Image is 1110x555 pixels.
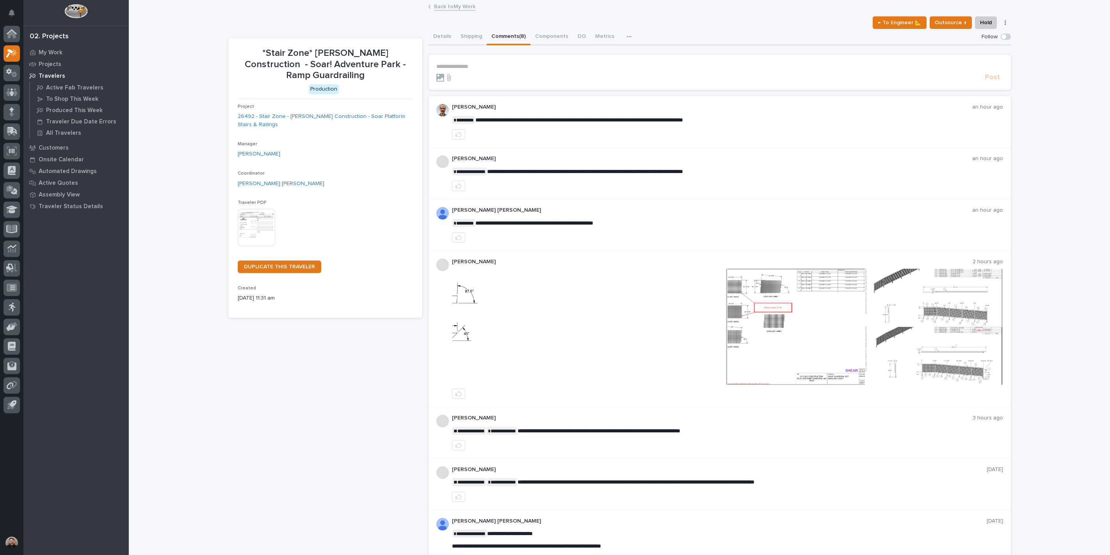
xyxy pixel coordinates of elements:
[238,171,265,176] span: Coordinator
[982,34,998,40] p: Follow
[238,181,324,186] font: [PERSON_NAME] [PERSON_NAME]
[39,156,84,163] p: Onsite Calendar
[238,286,256,291] span: Created
[23,70,129,82] a: Travelers
[452,467,496,472] font: [PERSON_NAME]
[935,18,967,27] span: Outsource ↑
[434,2,475,11] a: Back toMy Work
[980,18,992,27] span: Hold
[972,207,1003,213] font: an hour ago
[39,49,62,56] p: My Work
[4,5,20,21] button: Notifications
[973,415,1003,421] p: 3 hours ago
[238,294,413,302] p: [DATE] 11:31 am
[591,29,619,45] button: Metrics
[456,29,487,45] button: Shipping
[46,84,103,91] p: Active Fab Travelers
[4,535,20,551] button: users-avatar
[238,150,280,158] a: [PERSON_NAME]
[238,180,324,188] a: [PERSON_NAME] [PERSON_NAME]
[39,145,69,152] p: Customers
[530,29,573,45] button: Components
[985,73,1000,82] span: Post
[973,259,1003,264] font: 2 hours ago
[23,189,129,200] a: Assembly View
[238,112,413,129] a: 26492 - Stair Zone - [PERSON_NAME] Construction - Soar Platform Stairs & Railings
[23,58,129,70] a: Projects
[975,16,997,29] button: Hold
[238,142,257,146] span: Manager
[972,104,1003,110] font: an hour ago
[987,518,1003,524] font: [DATE]
[23,153,129,165] a: Onsite Calendar
[244,264,315,269] span: DUPLICATE THIS TRAVELER
[873,16,927,29] button: ← To Engineer 📐
[30,32,69,41] div: 02. Projects
[982,73,1003,82] button: Post
[23,177,129,189] a: Active Quotes
[452,415,496,421] font: [PERSON_NAME]
[64,4,87,18] img: Workspace Logo
[23,46,129,58] a: My Work
[487,29,530,45] button: Comments (8)
[30,105,129,116] a: Produced This Week
[452,259,496,264] font: [PERSON_NAME]
[452,232,465,243] button: like this post
[23,200,129,212] a: Traveler Status Details
[39,180,78,187] p: Active Quotes
[452,207,541,213] font: [PERSON_NAME] [PERSON_NAME]
[30,116,129,127] a: Traveler Due Date Errors
[46,130,81,137] p: All Travelers
[46,96,98,103] p: To Shop This Week
[578,34,586,39] font: DO
[452,518,541,524] font: [PERSON_NAME] [PERSON_NAME]
[238,104,254,109] span: Project
[30,127,129,138] a: All Travelers
[436,518,449,530] img: AD_cMMRcK_lR-hunIWE1GUPcUjzJ19X9Uk7D-9skk6qMORDJB_ZroAFOMmnE07bDdh4EHUMJPuIZ72TfOWJm2e1TqCAEecOOP...
[452,440,465,450] button: like this post
[452,181,465,191] button: like this post
[987,467,1003,472] font: [DATE]
[39,203,103,210] p: Traveler Status Details
[972,156,1003,161] font: an hour ago
[452,389,465,399] button: like this post
[23,142,129,153] a: Customers
[30,82,129,93] a: Active Fab Travelers
[452,156,496,161] font: [PERSON_NAME]
[46,118,116,125] p: Traveler Due Date Errors
[39,191,80,198] p: Assembly View
[452,129,465,139] button: like this post
[30,93,129,104] a: To Shop This Week
[309,84,339,94] div: Production
[436,104,449,116] img: AOh14GhUnP333BqRmXh-vZ-TpYZQaFVsuOFmGre8SRZf2A=s96-c
[238,261,321,273] a: DUPLICATE THIS TRAVELER
[452,104,496,110] font: [PERSON_NAME]
[930,16,972,29] button: Outsource ↑
[238,48,413,81] p: *Stair Zone* [PERSON_NAME] Construction - Soar! Adventure Park - Ramp Guardrailing
[878,18,921,27] span: ← To Engineer 📐
[436,207,449,220] img: AD_cMMRcK_lR-hunIWE1GUPcUjzJ19X9Uk7D-9skk6qMORDJB_ZroAFOMmnE07bDdh4EHUMJPuIZ72TfOWJm2e1TqCAEecOOP...
[10,9,20,22] div: Notifications
[238,200,267,205] span: Traveler PDF
[39,61,61,68] p: Projects
[39,168,97,175] p: Automated Drawings
[46,107,103,114] p: Produced This Week
[23,165,129,177] a: Automated Drawings
[452,492,465,502] button: like this post
[39,73,65,80] p: Travelers
[429,29,456,45] button: Details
